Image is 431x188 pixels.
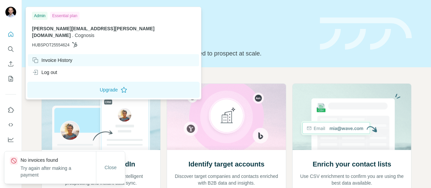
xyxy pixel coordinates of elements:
img: Enrich your contact lists [292,84,412,150]
span: [PERSON_NAME][EMAIL_ADDRESS][PERSON_NAME][DOMAIN_NAME] [32,26,155,38]
button: Dashboard [5,134,16,146]
button: Feedback [5,148,16,160]
button: Enrich CSV [5,58,16,70]
div: Invoice History [32,57,72,64]
p: Try again after making a payment [21,165,96,178]
img: Prospect on LinkedIn [41,84,161,150]
h2: Identify target accounts [189,159,265,169]
button: Upgrade [27,82,200,98]
img: Identify target accounts [167,84,286,150]
button: Close [100,161,122,174]
h2: Enrich your contact lists [312,159,391,169]
span: Close [105,164,117,171]
img: banner [320,17,412,50]
button: Use Surfe on LinkedIn [5,104,16,116]
span: . [72,33,73,38]
p: Use CSV enrichment to confirm you are using the best data available. [299,173,405,186]
div: Log out [32,69,57,76]
button: My lists [5,73,16,85]
div: Admin [32,12,47,20]
button: Quick start [5,28,16,40]
p: Discover target companies and contacts enriched with B2B data and insights. [174,173,279,186]
p: No invoices found [21,157,96,163]
button: Use Surfe API [5,119,16,131]
span: HUBSPOT25554624 [32,42,69,48]
img: Avatar [5,7,16,17]
button: Search [5,43,16,55]
div: Essential plan [50,12,79,20]
span: Cognosis [75,33,94,38]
